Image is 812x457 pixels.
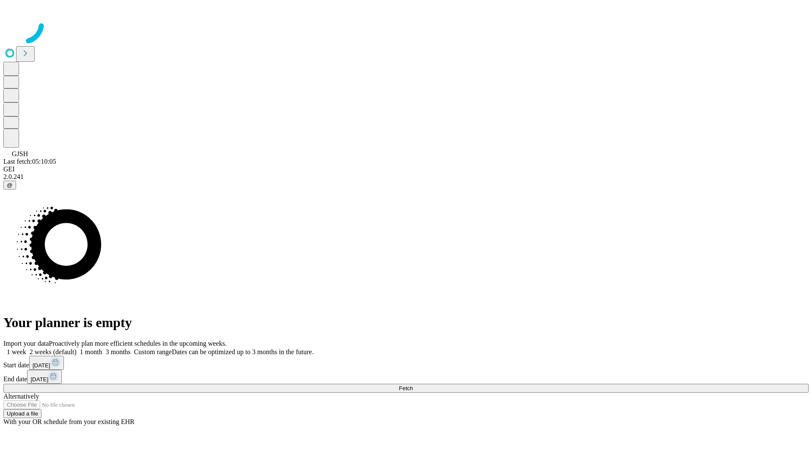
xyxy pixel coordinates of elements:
[3,340,49,347] span: Import your data
[7,348,26,355] span: 1 week
[3,181,16,190] button: @
[3,409,41,418] button: Upload a file
[27,370,62,384] button: [DATE]
[172,348,313,355] span: Dates can be optimized up to 3 months in the future.
[3,165,809,173] div: GEI
[3,158,56,165] span: Last fetch: 05:10:05
[33,362,50,369] span: [DATE]
[3,370,809,384] div: End date
[3,393,39,400] span: Alternatively
[134,348,172,355] span: Custom range
[3,173,809,181] div: 2.0.241
[3,315,809,330] h1: Your planner is empty
[30,348,77,355] span: 2 weeks (default)
[106,348,131,355] span: 3 months
[3,384,809,393] button: Fetch
[12,150,28,157] span: GJSH
[3,356,809,370] div: Start date
[3,418,134,425] span: With your OR schedule from your existing EHR
[399,385,413,391] span: Fetch
[30,376,48,383] span: [DATE]
[49,340,227,347] span: Proactively plan more efficient schedules in the upcoming weeks.
[29,356,64,370] button: [DATE]
[7,182,13,188] span: @
[80,348,102,355] span: 1 month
